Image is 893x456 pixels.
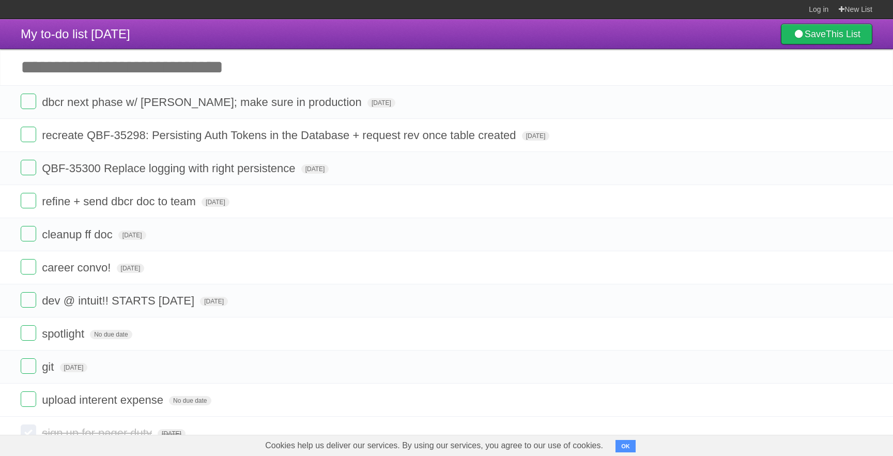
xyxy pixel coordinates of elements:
label: Done [21,259,36,275]
a: SaveThis List [781,24,872,44]
span: [DATE] [367,98,395,108]
span: dev @ intuit!! STARTS [DATE] [42,294,197,307]
span: [DATE] [60,363,88,372]
span: [DATE] [200,297,228,306]
span: career convo! [42,261,113,274]
span: [DATE] [118,231,146,240]
label: Done [21,193,36,208]
span: My to-do list [DATE] [21,27,130,41]
span: git [42,360,56,373]
span: [DATE] [202,197,229,207]
label: Done [21,226,36,241]
span: upload interent expense [42,393,166,406]
b: This List [826,29,860,39]
span: [DATE] [117,264,145,273]
span: refine + send dbcr doc to team [42,195,198,208]
label: Done [21,160,36,175]
label: Done [21,358,36,374]
span: sign up for pager duty [42,427,155,439]
span: Cookies help us deliver our services. By using our services, you agree to our use of cookies. [255,435,613,456]
label: Done [21,391,36,407]
span: dbcr next phase w/ [PERSON_NAME]; make sure in production [42,96,364,109]
span: [DATE] [301,164,329,174]
label: Done [21,292,36,308]
label: Done [21,325,36,341]
span: [DATE] [158,429,186,438]
span: spotlight [42,327,87,340]
span: cleanup ff doc [42,228,115,241]
button: OK [615,440,636,452]
span: No due date [169,396,211,405]
label: Done [21,424,36,440]
span: recreate QBF-35298: Persisting Auth Tokens in the Database + request rev once table created [42,129,518,142]
span: QBF-35300 Replace logging with right persistence [42,162,298,175]
span: [DATE] [522,131,550,141]
label: Done [21,94,36,109]
label: Done [21,127,36,142]
span: No due date [90,330,132,339]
